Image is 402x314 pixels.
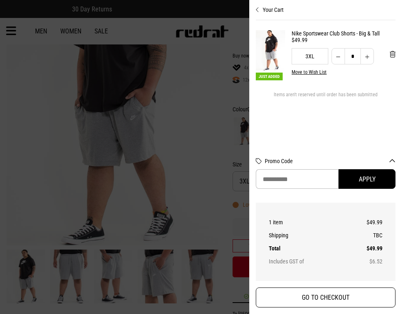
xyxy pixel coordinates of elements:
[292,69,327,75] button: Move to Wish List
[347,216,382,229] td: $49.99
[256,169,338,189] input: Promo Code
[265,158,395,164] button: Promo Code
[256,30,285,71] img: Nike Sportswear Club Shorts - Big & Tall
[347,229,382,242] td: TBC
[7,3,31,28] button: Open LiveChat chat widget
[347,242,382,255] td: $49.99
[269,242,347,255] th: Total
[256,73,283,80] span: Just Added
[345,48,361,64] input: Quantity
[256,92,395,104] div: Items aren't reserved until order has been submitted
[292,48,328,64] div: 3XL
[292,37,395,43] div: $49.99
[269,216,347,229] th: 1 item
[256,287,395,307] button: GO TO CHECKOUT
[360,48,374,64] button: Increase quantity
[338,169,395,189] button: Apply
[383,44,402,64] button: 'Remove from cart
[292,30,395,37] a: Nike Sportswear Club Shorts - Big & Tall
[332,48,345,64] button: Decrease quantity
[347,255,382,268] td: $6.52
[269,255,347,268] th: Includes GST of
[269,229,347,242] th: Shipping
